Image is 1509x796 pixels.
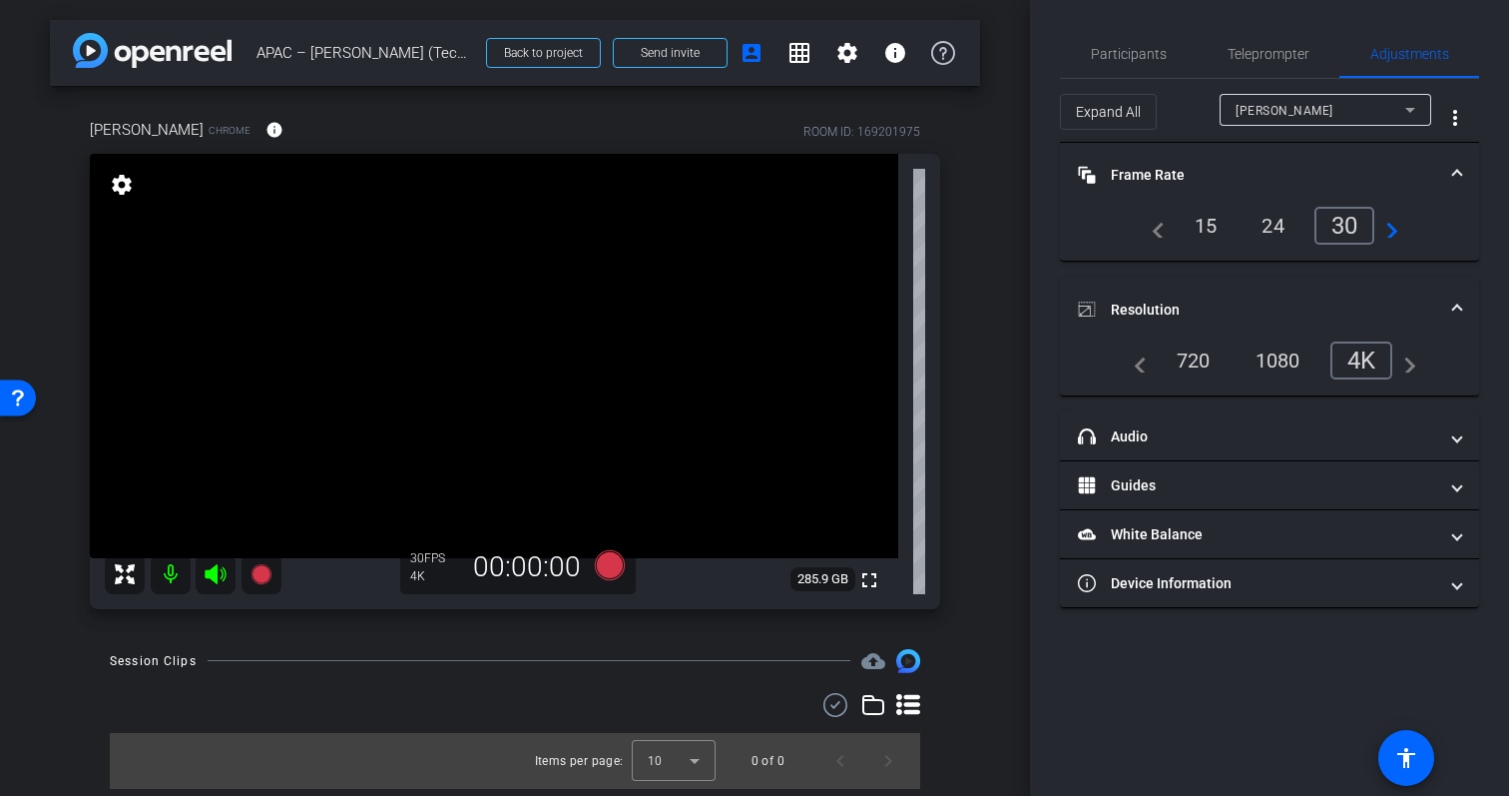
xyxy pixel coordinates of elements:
button: Send invite [613,38,728,68]
div: 15 [1180,209,1233,243]
mat-panel-title: White Balance [1078,524,1437,545]
mat-icon: account_box [740,41,763,65]
mat-icon: more_vert [1443,106,1467,130]
div: 4K [410,568,460,584]
mat-icon: settings [108,173,136,197]
span: Send invite [641,45,700,61]
mat-panel-title: Device Information [1078,573,1437,594]
span: Adjustments [1370,47,1449,61]
div: Resolution [1060,342,1479,396]
mat-icon: info [883,41,907,65]
span: Destinations for your clips [861,649,885,673]
span: 285.9 GB [790,567,855,591]
mat-expansion-panel-header: White Balance [1060,510,1479,558]
div: 00:00:00 [460,550,594,584]
mat-expansion-panel-header: Guides [1060,461,1479,509]
mat-icon: settings [835,41,859,65]
mat-expansion-panel-header: Resolution [1060,278,1479,342]
div: 24 [1247,209,1299,243]
mat-icon: navigate_before [1141,214,1165,238]
mat-icon: cloud_upload [861,649,885,673]
div: 0 of 0 [752,751,784,771]
mat-icon: grid_on [787,41,811,65]
span: FPS [424,551,445,565]
div: Frame Rate [1060,207,1479,261]
mat-icon: fullscreen [857,568,881,592]
div: 720 [1162,344,1226,378]
button: Next page [864,737,912,785]
img: Session clips [896,649,920,673]
mat-icon: info [265,121,283,139]
div: Session Clips [110,651,197,671]
span: [PERSON_NAME] [90,119,204,141]
button: More Options for Adjustments Panel [1431,94,1479,142]
mat-expansion-panel-header: Device Information [1060,559,1479,607]
span: Chrome [209,123,251,138]
mat-icon: navigate_next [1374,214,1398,238]
mat-panel-title: Audio [1078,426,1437,447]
span: Teleprompter [1228,47,1309,61]
span: Back to project [504,46,583,60]
mat-icon: accessibility [1394,746,1418,770]
span: Expand All [1076,93,1141,131]
div: 30 [1314,207,1375,245]
mat-panel-title: Resolution [1078,300,1437,321]
span: Participants [1091,47,1167,61]
div: ROOM ID: 169201975 [803,123,920,141]
mat-icon: navigate_before [1123,349,1147,373]
button: Previous page [816,737,864,785]
mat-expansion-panel-header: Frame Rate [1060,143,1479,207]
div: 4K [1330,342,1393,380]
div: 30 [410,550,460,566]
img: app-logo [73,33,232,68]
button: Back to project [486,38,601,68]
span: [PERSON_NAME] [1236,104,1333,118]
mat-icon: navigate_next [1392,349,1416,373]
button: Expand All [1060,94,1157,130]
div: 1080 [1241,344,1315,378]
div: Items per page: [535,751,624,771]
mat-panel-title: Guides [1078,475,1437,496]
mat-expansion-panel-header: Audio [1060,412,1479,460]
mat-panel-title: Frame Rate [1078,165,1437,186]
span: APAC – [PERSON_NAME] (Tech Check) [256,33,474,73]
